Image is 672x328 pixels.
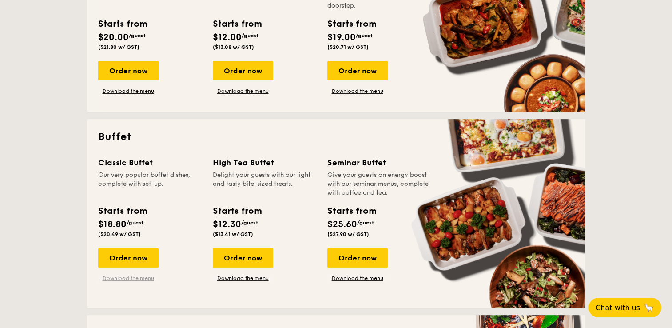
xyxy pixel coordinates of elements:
[213,275,273,282] a: Download the menu
[213,17,261,31] div: Starts from
[98,171,202,197] div: Our very popular buffet dishes, complete with set-up.
[213,248,273,268] div: Order now
[98,275,159,282] a: Download the menu
[327,171,431,197] div: Give your guests an energy boost with our seminar menus, complete with coffee and tea.
[98,32,129,43] span: $20.00
[98,130,574,144] h2: Buffet
[327,17,376,31] div: Starts from
[98,231,141,237] span: ($20.49 w/ GST)
[213,32,242,43] span: $12.00
[98,204,147,218] div: Starts from
[327,88,388,95] a: Download the menu
[596,304,640,312] span: Chat with us
[644,303,654,313] span: 🦙
[327,275,388,282] a: Download the menu
[98,219,127,230] span: $18.80
[98,44,139,50] span: ($21.80 w/ GST)
[327,204,376,218] div: Starts from
[98,156,202,169] div: Classic Buffet
[213,88,273,95] a: Download the menu
[213,204,261,218] div: Starts from
[213,61,273,80] div: Order now
[242,32,258,39] span: /guest
[327,32,356,43] span: $19.00
[98,17,147,31] div: Starts from
[213,219,241,230] span: $12.30
[327,248,388,268] div: Order now
[356,32,373,39] span: /guest
[327,44,369,50] span: ($20.71 w/ GST)
[588,298,661,317] button: Chat with us🦙
[327,231,369,237] span: ($27.90 w/ GST)
[213,156,317,169] div: High Tea Buffet
[327,156,431,169] div: Seminar Buffet
[213,44,254,50] span: ($13.08 w/ GST)
[213,231,253,237] span: ($13.41 w/ GST)
[241,220,258,226] span: /guest
[129,32,146,39] span: /guest
[357,220,374,226] span: /guest
[127,220,143,226] span: /guest
[98,248,159,268] div: Order now
[98,61,159,80] div: Order now
[327,219,357,230] span: $25.60
[327,61,388,80] div: Order now
[213,171,317,197] div: Delight your guests with our light and tasty bite-sized treats.
[98,88,159,95] a: Download the menu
